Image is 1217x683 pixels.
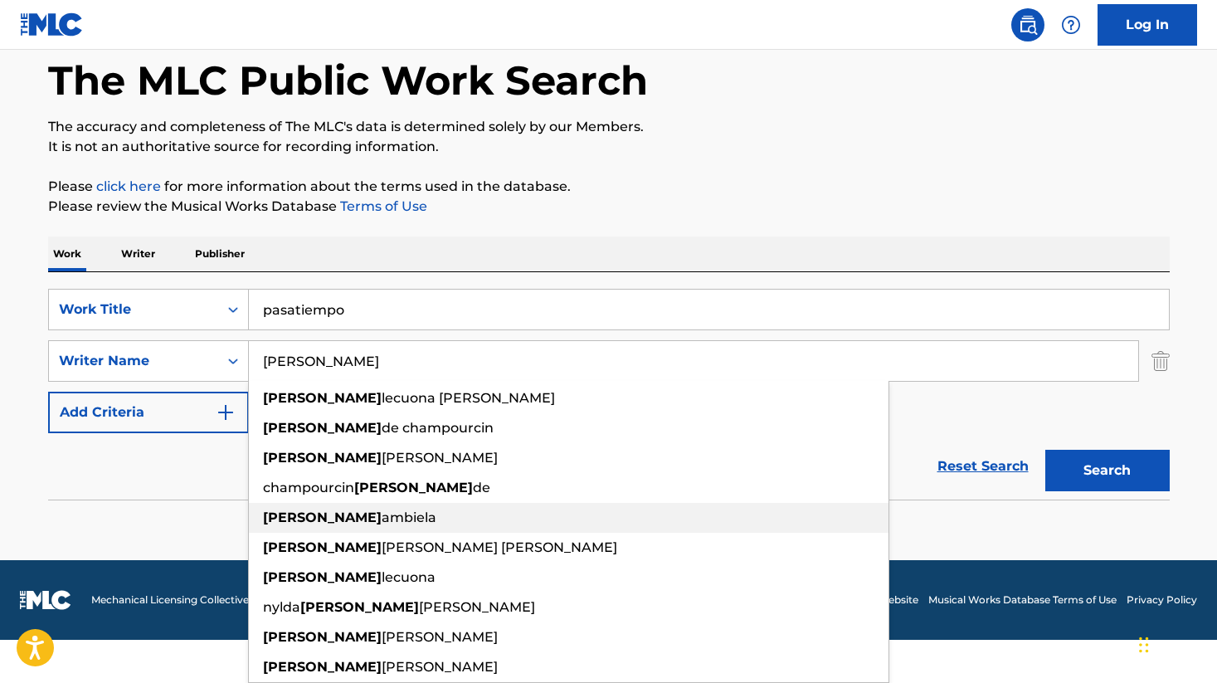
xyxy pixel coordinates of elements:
[382,450,498,466] span: [PERSON_NAME]
[48,56,648,105] h1: The MLC Public Work Search
[473,480,490,495] span: de
[1054,8,1088,41] div: Help
[216,402,236,422] img: 9d2ae6d4665cec9f34b9.svg
[263,599,300,615] span: nylda
[382,569,436,585] span: lecuona
[929,448,1037,485] a: Reset Search
[1151,340,1170,382] img: Delete Criterion
[263,539,382,555] strong: [PERSON_NAME]
[1045,450,1170,491] button: Search
[1127,593,1197,607] a: Privacy Policy
[48,137,1170,157] p: It is not an authoritative source for recording information.
[263,659,382,675] strong: [PERSON_NAME]
[300,599,419,615] strong: [PERSON_NAME]
[354,480,473,495] strong: [PERSON_NAME]
[48,392,249,433] button: Add Criteria
[1134,603,1217,683] iframe: Chat Widget
[1061,15,1081,35] img: help
[928,593,1117,607] a: Musical Works Database Terms of Use
[59,300,208,320] div: Work Title
[48,197,1170,217] p: Please review the Musical Works Database
[419,599,535,615] span: [PERSON_NAME]
[382,629,498,645] span: [PERSON_NAME]
[263,390,382,406] strong: [PERSON_NAME]
[91,593,284,607] span: Mechanical Licensing Collective © 2025
[96,178,161,194] a: click here
[48,177,1170,197] p: Please for more information about the terms used in the database.
[59,351,208,371] div: Writer Name
[382,539,617,555] span: [PERSON_NAME] [PERSON_NAME]
[263,450,382,466] strong: [PERSON_NAME]
[382,659,498,675] span: [PERSON_NAME]
[20,590,71,610] img: logo
[20,12,84,37] img: MLC Logo
[190,237,250,271] p: Publisher
[263,569,382,585] strong: [PERSON_NAME]
[1139,620,1149,670] div: Drag
[382,420,494,436] span: de champourcin
[382,390,555,406] span: lecuona [PERSON_NAME]
[337,198,427,214] a: Terms of Use
[263,629,382,645] strong: [PERSON_NAME]
[263,510,382,525] strong: [PERSON_NAME]
[1098,4,1197,46] a: Log In
[1018,15,1038,35] img: search
[263,420,382,436] strong: [PERSON_NAME]
[48,117,1170,137] p: The accuracy and completeness of The MLC's data is determined solely by our Members.
[1011,8,1044,41] a: Public Search
[116,237,160,271] p: Writer
[48,237,86,271] p: Work
[48,289,1170,500] form: Search Form
[263,480,354,495] span: champourcin
[382,510,436,525] span: ambiela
